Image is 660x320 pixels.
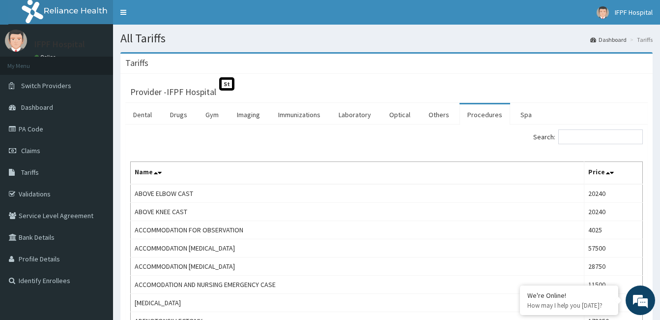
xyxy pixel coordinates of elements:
h3: Provider - IFPF Hospital [130,88,216,96]
label: Search: [533,129,643,144]
td: ACCOMMODATION FOR OBSERVATION [131,221,584,239]
td: 20240 [584,203,643,221]
a: Online [34,54,58,61]
th: Name [131,162,584,185]
td: ACCOMMODATION [MEDICAL_DATA] [131,257,584,276]
a: Spa [513,104,540,125]
h3: Tariffs [125,59,148,67]
a: Imaging [229,104,268,125]
span: Tariffs [21,168,39,177]
th: Price [584,162,643,185]
td: 28750 [584,257,643,276]
img: d_794563401_company_1708531726252_794563401 [18,49,40,74]
span: St [219,77,234,91]
a: Optical [381,104,418,125]
span: Claims [21,146,40,155]
h1: All Tariffs [120,32,653,45]
td: 11500 [584,276,643,294]
img: User Image [5,30,27,52]
a: Drugs [162,104,195,125]
a: Laboratory [331,104,379,125]
a: Procedures [459,104,510,125]
a: Others [421,104,457,125]
input: Search: [558,129,643,144]
img: User Image [597,6,609,19]
a: Gym [198,104,227,125]
td: 57500 [584,239,643,257]
a: Immunizations [270,104,328,125]
li: Tariffs [628,35,653,44]
span: Dashboard [21,103,53,112]
textarea: Type your message and hit 'Enter' [5,215,187,249]
span: IFPF Hospital [615,8,653,17]
td: ABOVE ELBOW CAST [131,184,584,203]
a: Dental [125,104,160,125]
p: How may I help you today? [527,301,611,310]
span: We're online! [57,97,136,196]
td: ACCOMODATION AND NURSING EMERGENCY CASE [131,276,584,294]
td: ABOVE KNEE CAST [131,203,584,221]
p: IFPF Hospital [34,40,85,49]
a: Dashboard [590,35,627,44]
td: 4025 [584,221,643,239]
td: ACCOMMODATION [MEDICAL_DATA] [131,239,584,257]
div: Minimize live chat window [161,5,185,29]
td: [MEDICAL_DATA] [131,294,584,312]
div: Chat with us now [51,55,165,68]
td: 20240 [584,184,643,203]
span: Switch Providers [21,81,71,90]
div: We're Online! [527,291,611,300]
